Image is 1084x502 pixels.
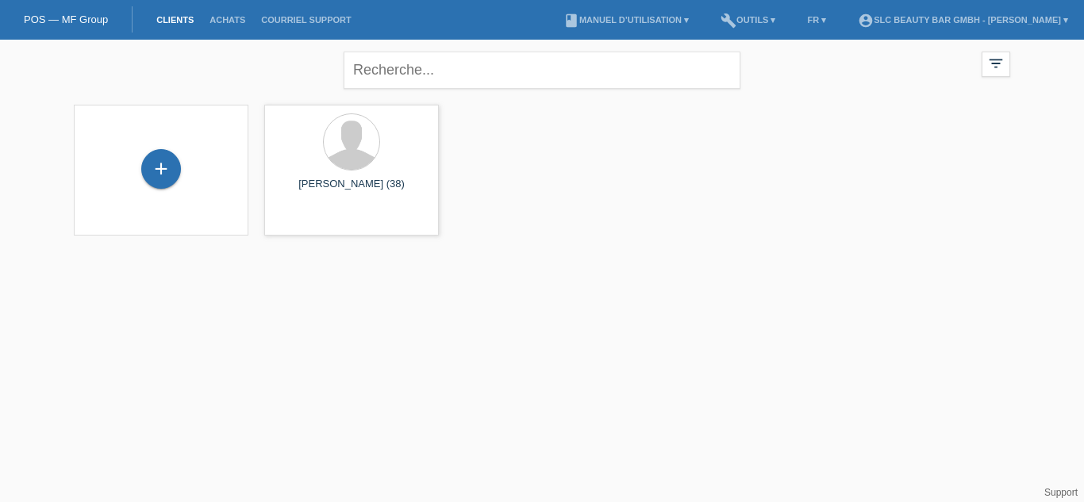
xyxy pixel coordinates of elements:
[142,155,180,182] div: Enregistrer le client
[987,55,1005,72] i: filter_list
[858,13,874,29] i: account_circle
[253,15,359,25] a: Courriel Support
[148,15,202,25] a: Clients
[850,15,1076,25] a: account_circleSLC Beauty Bar GmbH - [PERSON_NAME] ▾
[721,13,736,29] i: build
[1044,487,1078,498] a: Support
[555,15,697,25] a: bookManuel d’utilisation ▾
[344,52,740,89] input: Recherche...
[713,15,783,25] a: buildOutils ▾
[277,178,426,203] div: [PERSON_NAME] (38)
[800,15,835,25] a: FR ▾
[563,13,579,29] i: book
[202,15,253,25] a: Achats
[24,13,108,25] a: POS — MF Group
